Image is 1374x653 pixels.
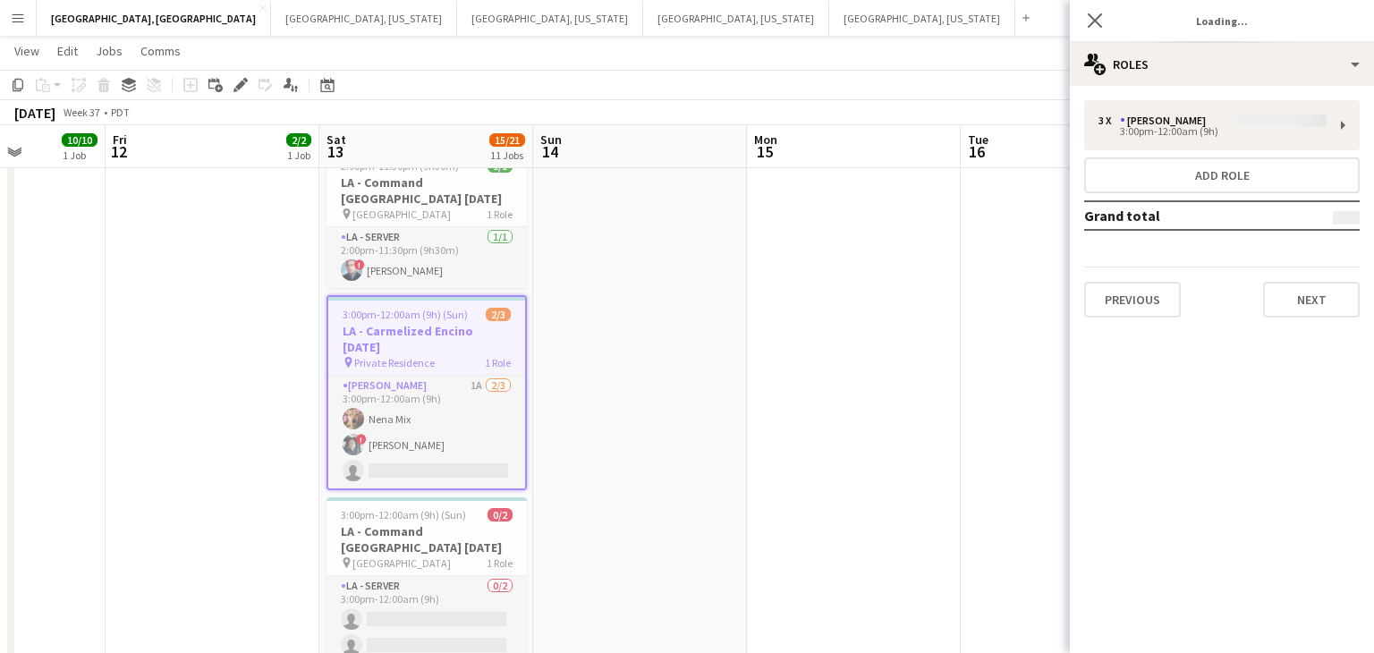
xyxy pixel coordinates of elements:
button: Previous [1084,282,1181,318]
a: View [7,39,47,63]
span: Mon [754,131,777,148]
h3: LA - Command [GEOGRAPHIC_DATA] [DATE] [327,523,527,555]
span: 16 [965,141,988,162]
span: 2/2 [286,133,311,147]
span: ! [354,259,365,270]
button: [GEOGRAPHIC_DATA], [GEOGRAPHIC_DATA] [37,1,271,36]
span: 1 Role [485,356,511,369]
div: 1 Job [287,148,310,162]
td: Grand total [1084,201,1285,230]
app-card-role: [PERSON_NAME]1A2/33:00pm-12:00am (9h)Nena Mix![PERSON_NAME] [328,376,525,488]
a: Comms [133,39,188,63]
span: Comms [140,43,181,59]
span: 3:00pm-12:00am (9h) (Sun) [341,508,466,522]
span: Edit [57,43,78,59]
div: [DATE] [14,104,55,122]
span: 0/2 [488,508,513,522]
span: 13 [324,141,346,162]
app-job-card: 3:00pm-12:00am (9h) (Sun)2/3LA - Carmelized Encino [DATE] Private Residence1 Role[PERSON_NAME]1A2... [327,295,527,490]
span: [GEOGRAPHIC_DATA] [352,556,451,570]
span: 12 [110,141,127,162]
h3: Loading... [1070,9,1374,32]
h3: LA - Command [GEOGRAPHIC_DATA] [DATE] [327,174,527,207]
span: Jobs [96,43,123,59]
app-job-card: 2:00pm-11:30pm (9h30m)1/1LA - Command [GEOGRAPHIC_DATA] [DATE] [GEOGRAPHIC_DATA]1 RoleLA - Server... [327,148,527,288]
span: Private Residence [354,356,435,369]
button: [GEOGRAPHIC_DATA], [US_STATE] [829,1,1015,36]
button: Add role [1084,157,1360,193]
span: Tue [968,131,988,148]
span: 3:00pm-12:00am (9h) (Sun) [343,308,468,321]
span: Sat [327,131,346,148]
span: 1 Role [487,208,513,221]
div: 1 Job [63,148,97,162]
button: Next [1263,282,1360,318]
span: 2/3 [486,308,511,321]
a: Jobs [89,39,130,63]
h3: LA - Carmelized Encino [DATE] [328,323,525,355]
span: [GEOGRAPHIC_DATA] [352,208,451,221]
span: 15 [751,141,777,162]
span: 1 Role [487,556,513,570]
span: View [14,43,39,59]
a: Edit [50,39,85,63]
span: 15/21 [489,133,525,147]
button: [GEOGRAPHIC_DATA], [US_STATE] [271,1,457,36]
span: ! [356,434,367,445]
span: 10/10 [62,133,98,147]
span: Sun [540,131,562,148]
div: PDT [111,106,130,119]
button: [GEOGRAPHIC_DATA], [US_STATE] [643,1,829,36]
div: Roles [1070,43,1374,86]
span: 14 [538,141,562,162]
div: 11 Jobs [490,148,524,162]
span: Fri [113,131,127,148]
button: [GEOGRAPHIC_DATA], [US_STATE] [457,1,643,36]
span: Week 37 [59,106,104,119]
app-card-role: LA - Server1/12:00pm-11:30pm (9h30m)![PERSON_NAME] [327,227,527,288]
